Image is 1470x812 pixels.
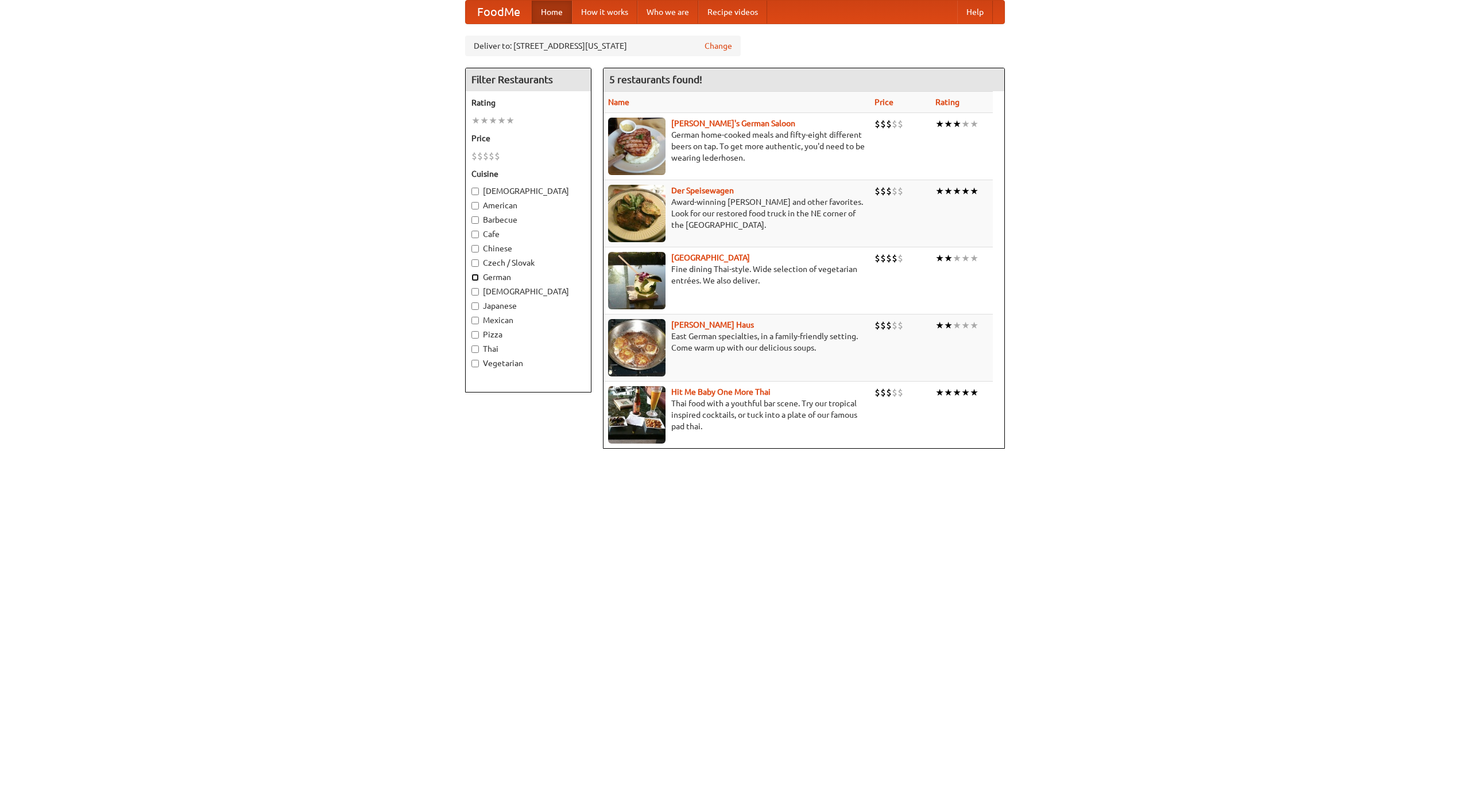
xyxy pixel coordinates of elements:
li: $ [875,185,880,197]
li: $ [489,150,494,162]
h4: Filter Restaurants [466,68,591,91]
ng-pluralize: 5 restaurants found! [609,74,702,85]
li: ★ [970,252,978,265]
input: German [471,274,479,281]
li: ★ [944,252,953,265]
label: German [471,271,585,283]
li: ★ [506,114,514,127]
li: ★ [935,386,944,399]
li: $ [898,252,903,265]
a: [PERSON_NAME] Haus [671,320,754,329]
li: ★ [953,252,961,265]
li: $ [494,150,500,162]
li: $ [875,319,880,332]
li: $ [880,118,886,130]
li: $ [875,252,880,265]
li: ★ [961,386,970,399]
h5: Rating [471,97,585,108]
label: Pizza [471,329,585,340]
li: $ [886,118,892,130]
li: $ [471,150,477,162]
li: $ [886,185,892,197]
label: Mexican [471,314,585,326]
a: Change [705,40,732,52]
li: $ [898,386,903,399]
p: German home-cooked meals and fifty-eight different beers on tap. To get more authentic, you'd nee... [608,129,865,164]
label: Chinese [471,243,585,254]
label: Barbecue [471,214,585,226]
li: $ [886,386,892,399]
li: ★ [935,185,944,197]
input: Mexican [471,317,479,324]
li: $ [483,150,489,162]
div: Deliver to: [STREET_ADDRESS][US_STATE] [465,36,741,56]
label: [DEMOGRAPHIC_DATA] [471,185,585,197]
li: $ [875,386,880,399]
label: Thai [471,343,585,355]
p: East German specialties, in a family-friendly setting. Come warm up with our delicious soups. [608,331,865,353]
label: [DEMOGRAPHIC_DATA] [471,286,585,297]
li: ★ [935,118,944,130]
label: Cafe [471,228,585,240]
li: $ [892,252,898,265]
li: ★ [970,118,978,130]
li: $ [875,118,880,130]
input: Vegetarian [471,360,479,367]
input: Cafe [471,231,479,238]
li: ★ [970,386,978,399]
li: $ [880,185,886,197]
li: ★ [471,114,480,127]
a: Hit Me Baby One More Thai [671,387,771,397]
li: ★ [480,114,489,127]
li: ★ [489,114,497,127]
li: $ [892,118,898,130]
img: kohlhaus.jpg [608,319,666,376]
li: ★ [944,185,953,197]
input: Pizza [471,331,479,339]
li: $ [898,118,903,130]
a: [GEOGRAPHIC_DATA] [671,253,750,262]
li: ★ [970,185,978,197]
li: ★ [497,114,506,127]
li: ★ [944,319,953,332]
li: ★ [953,118,961,130]
a: Der Speisewagen [671,186,734,195]
li: $ [880,319,886,332]
li: $ [477,150,483,162]
li: $ [898,185,903,197]
img: esthers.jpg [608,118,666,175]
li: ★ [961,319,970,332]
a: Who we are [637,1,698,24]
li: ★ [961,118,970,130]
input: Japanese [471,302,479,310]
h5: Price [471,133,585,144]
img: babythai.jpg [608,386,666,444]
li: ★ [961,185,970,197]
li: ★ [953,185,961,197]
input: Czech / Slovak [471,259,479,267]
a: Help [957,1,993,24]
a: Price [875,98,893,107]
li: ★ [944,118,953,130]
a: [PERSON_NAME]'s German Saloon [671,119,795,128]
input: [DEMOGRAPHIC_DATA] [471,288,479,296]
h5: Cuisine [471,168,585,180]
img: speisewagen.jpg [608,185,666,242]
li: $ [886,252,892,265]
label: American [471,200,585,211]
li: $ [892,319,898,332]
input: Barbecue [471,216,479,224]
li: $ [892,185,898,197]
input: Thai [471,345,479,353]
a: Name [608,98,629,107]
li: ★ [953,386,961,399]
p: Thai food with a youthful bar scene. Try our tropical inspired cocktails, or tuck into a plate of... [608,398,865,432]
li: ★ [944,386,953,399]
p: Fine dining Thai-style. Wide selection of vegetarian entrées. We also deliver. [608,263,865,286]
p: Award-winning [PERSON_NAME] and other favorites. Look for our restored food truck in the NE corne... [608,196,865,231]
